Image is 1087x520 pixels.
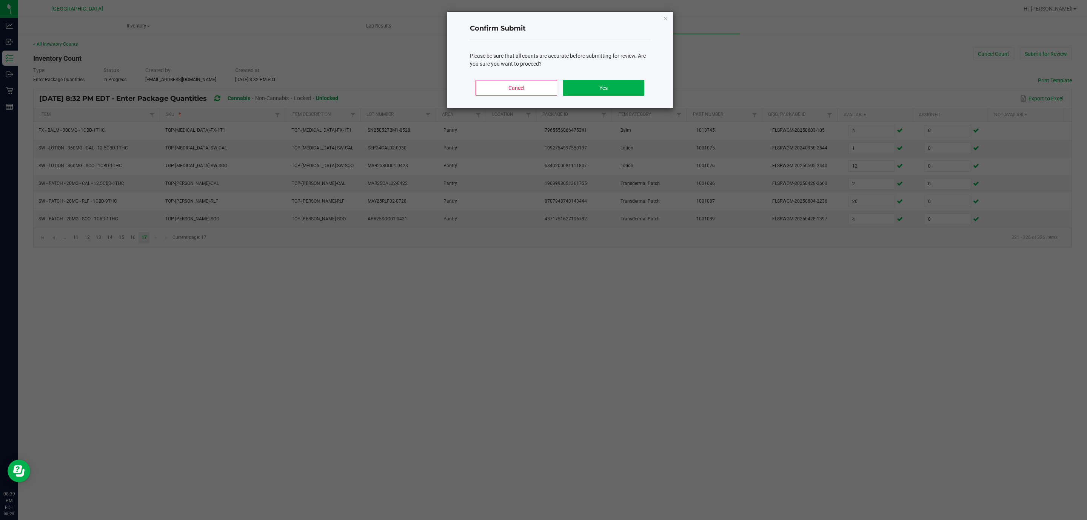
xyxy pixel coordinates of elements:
button: Close [663,14,668,23]
div: Please be sure that all counts are accurate before submitting for review. Are you sure you want t... [470,52,650,68]
button: Yes [563,80,644,96]
h4: Confirm Submit [470,24,650,34]
iframe: Resource center [8,460,30,482]
button: Cancel [476,80,557,96]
